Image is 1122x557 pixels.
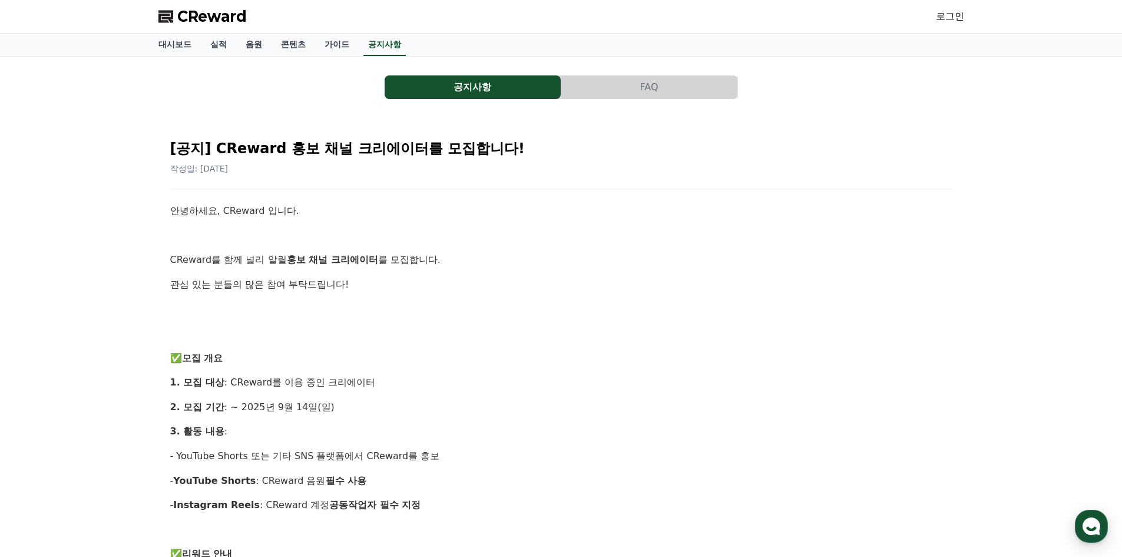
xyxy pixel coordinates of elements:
strong: 모집 개요 [182,352,223,364]
p: ✅ [170,351,952,366]
button: 공지사항 [385,75,561,99]
strong: 2. 모집 기간 [170,401,224,413]
a: 가이드 [315,34,359,56]
span: 작성일: [DATE] [170,164,229,173]
a: 콘텐츠 [272,34,315,56]
a: 대시보드 [149,34,201,56]
p: : [170,424,952,439]
strong: 3. 활동 내용 [170,426,224,437]
p: : ~ 2025년 9월 14일(일) [170,400,952,415]
p: - : CReward 계정 [170,497,952,513]
p: - YouTube Shorts 또는 기타 SNS 플랫폼에서 CReward를 홍보 [170,449,952,464]
strong: 공동작업자 필수 지정 [329,499,421,510]
button: FAQ [561,75,737,99]
a: 음원 [236,34,272,56]
p: 관심 있는 분들의 많은 참여 부탁드립니다! [170,277,952,292]
span: CReward [177,7,247,26]
strong: YouTube Shorts [173,475,256,486]
strong: Instagram Reels [173,499,260,510]
h2: [공지] CReward 홍보 채널 크리에이터를 모집합니다! [170,139,952,158]
a: CReward [158,7,247,26]
strong: 홍보 채널 크리에이터 [287,254,378,265]
p: CReward를 함께 널리 알릴 를 모집합니다. [170,252,952,268]
a: 공지사항 [363,34,406,56]
strong: 필수 사용 [326,475,367,486]
a: FAQ [561,75,738,99]
a: 로그인 [936,9,964,24]
p: - : CReward 음원 [170,473,952,489]
p: : CReward를 이용 중인 크리에이터 [170,375,952,390]
p: 안녕하세요, CReward 입니다. [170,203,952,219]
strong: 1. 모집 대상 [170,377,224,388]
a: 실적 [201,34,236,56]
